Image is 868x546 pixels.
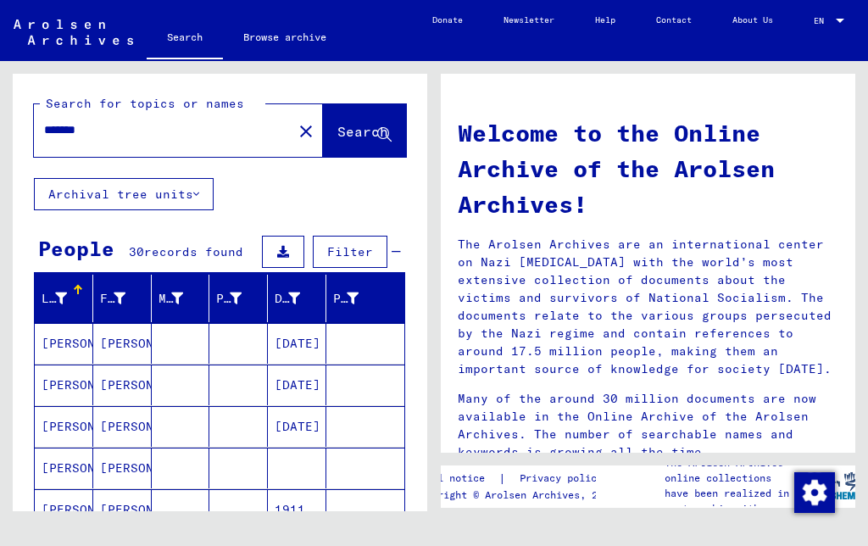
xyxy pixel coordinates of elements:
[414,470,623,487] div: |
[216,290,242,308] div: Place of Birth
[268,406,326,447] mat-cell: [DATE]
[159,290,184,308] div: Maiden Name
[268,365,326,405] mat-cell: [DATE]
[458,390,838,461] p: Many of the around 30 million documents are now available in the Online Archive of the Arolsen Ar...
[458,115,838,222] h1: Welcome to the Online Archive of the Arolsen Archives!
[289,114,323,148] button: Clear
[268,275,326,322] mat-header-cell: Date of Birth
[333,290,359,308] div: Prisoner #
[223,17,347,58] a: Browse archive
[93,275,152,322] mat-header-cell: First Name
[327,244,373,259] span: Filter
[93,489,152,530] mat-cell: [PERSON_NAME]
[93,323,152,364] mat-cell: [PERSON_NAME]
[35,275,93,322] mat-header-cell: Last Name
[337,123,388,140] span: Search
[42,285,92,312] div: Last Name
[275,290,300,308] div: Date of Birth
[794,472,835,513] img: Change consent
[506,470,623,487] a: Privacy policy
[144,244,243,259] span: records found
[323,104,406,157] button: Search
[793,471,834,512] div: Change consent
[35,448,93,488] mat-cell: [PERSON_NAME]
[414,470,498,487] a: Legal notice
[814,16,832,25] span: EN
[268,323,326,364] mat-cell: [DATE]
[100,290,125,308] div: First Name
[152,275,210,322] mat-header-cell: Maiden Name
[34,178,214,210] button: Archival tree units
[275,285,325,312] div: Date of Birth
[333,285,384,312] div: Prisoner #
[665,455,804,486] p: The Arolsen Archives online collections
[209,275,268,322] mat-header-cell: Place of Birth
[42,290,67,308] div: Last Name
[159,285,209,312] div: Maiden Name
[35,406,93,447] mat-cell: [PERSON_NAME]
[665,486,804,516] p: have been realized in partnership with
[93,448,152,488] mat-cell: [PERSON_NAME]
[93,365,152,405] mat-cell: [PERSON_NAME]
[458,236,838,378] p: The Arolsen Archives are an international center on Nazi [MEDICAL_DATA] with the world’s most ext...
[216,285,267,312] div: Place of Birth
[100,285,151,312] div: First Name
[35,365,93,405] mat-cell: [PERSON_NAME]
[14,19,133,45] img: Arolsen_neg.svg
[414,487,623,503] p: Copyright © Arolsen Archives, 2021
[147,17,223,61] a: Search
[313,236,387,268] button: Filter
[38,233,114,264] div: People
[35,489,93,530] mat-cell: [PERSON_NAME]
[268,489,326,530] mat-cell: 1911
[46,96,244,111] mat-label: Search for topics or names
[129,244,144,259] span: 30
[35,323,93,364] mat-cell: [PERSON_NAME]
[93,406,152,447] mat-cell: [PERSON_NAME]
[296,121,316,142] mat-icon: close
[326,275,404,322] mat-header-cell: Prisoner #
